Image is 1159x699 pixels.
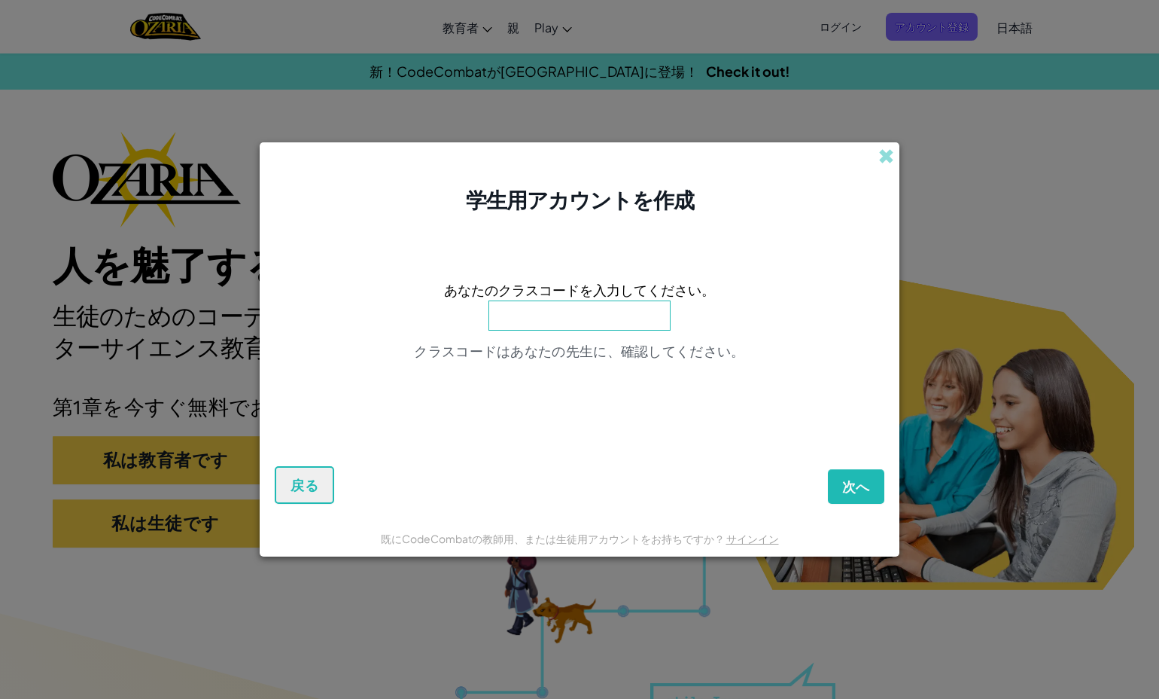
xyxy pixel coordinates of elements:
[466,185,694,215] span: 学生用アカウントを作成
[275,466,334,504] button: 戻る
[842,478,870,496] span: 次へ
[444,279,715,301] span: あなたのクラスコードを入力してください。
[828,469,884,504] button: 次へ
[381,532,726,545] span: 既にCodeCombatの教師用、または生徒用アカウントをお持ちですか？
[726,532,779,545] a: サインイン
[291,476,318,494] span: 戻る
[414,342,744,359] span: クラスコードはあなたの先生に、確認してください。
